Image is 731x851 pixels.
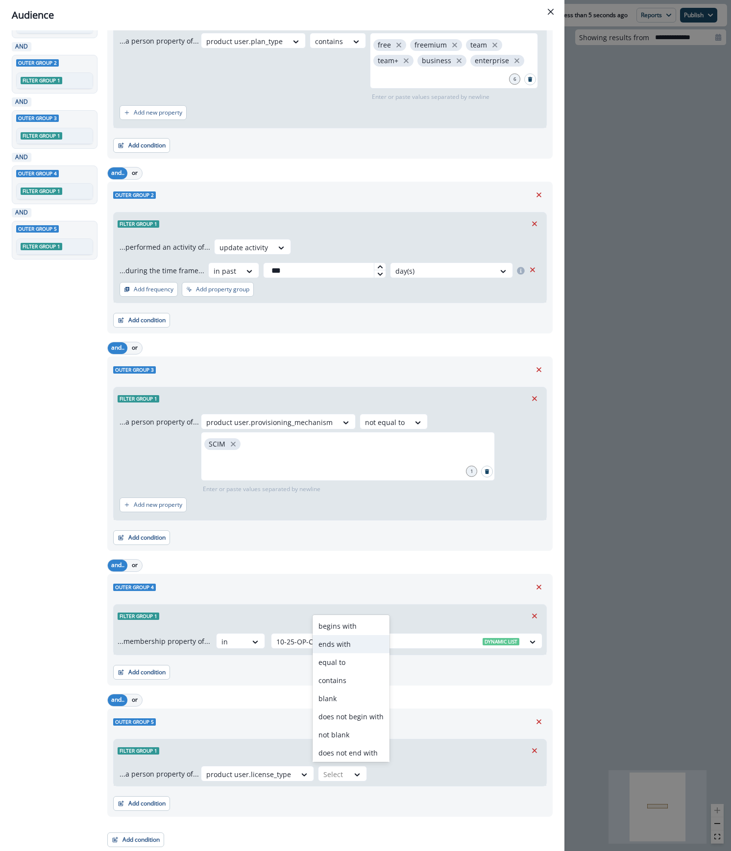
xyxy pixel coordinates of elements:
[113,366,156,374] span: Outer group 3
[108,694,127,706] button: and..
[531,188,547,202] button: Remove
[543,4,559,20] button: Close
[313,689,390,708] div: blank
[422,57,451,65] p: business
[120,36,199,46] p: ...a person property of...
[21,243,62,250] span: Filter group 1
[378,41,391,49] p: free
[120,497,187,512] button: Add new property
[414,41,447,49] p: freemium
[527,743,542,758] button: Remove
[313,617,390,635] div: begins with
[313,635,390,653] div: ends with
[118,395,159,402] span: Filter group 1
[313,653,390,671] div: equal to
[531,362,547,377] button: Remove
[113,584,156,591] span: Outer group 4
[14,97,29,106] p: AND
[134,109,182,116] p: Add new property
[466,466,477,477] div: 1
[481,466,493,477] button: Search
[21,188,62,195] span: Filter group 1
[120,242,210,252] p: ...performed an activity of...
[525,262,540,277] button: Remove
[127,167,142,179] button: or
[490,40,500,50] button: close
[113,191,156,199] span: Outer group 2
[127,560,142,571] button: or
[313,708,390,726] div: does not begin with
[201,485,322,494] p: Enter or paste values separated by newline
[108,342,127,354] button: and..
[113,138,170,153] button: Add condition
[475,57,509,65] p: enterprise
[370,93,491,101] p: Enter or paste values separated by newline
[378,57,398,65] p: team+
[531,714,547,729] button: Remove
[16,59,59,67] span: Outer group 2
[509,73,520,85] div: 6
[14,153,29,162] p: AND
[14,42,29,51] p: AND
[512,56,522,66] button: close
[21,132,62,140] span: Filter group 1
[118,747,159,755] span: Filter group 1
[113,665,170,680] button: Add condition
[14,208,29,217] p: AND
[107,832,164,847] button: Add condition
[120,282,178,297] button: Add frequency
[120,105,187,120] button: Add new property
[120,265,204,276] p: ...during the time frame...
[196,286,249,293] p: Add property group
[524,73,536,85] button: Search
[127,342,142,354] button: or
[120,769,199,779] p: ...a person property of...
[134,286,173,293] p: Add frequency
[531,580,547,594] button: Remove
[313,671,390,689] div: contains
[113,530,170,545] button: Add condition
[16,115,59,122] span: Outer group 3
[16,225,59,233] span: Outer group 5
[118,220,159,228] span: Filter group 1
[118,636,210,646] p: ...membership property of...
[450,40,460,50] button: close
[454,56,464,66] button: close
[470,41,487,49] p: team
[182,282,254,297] button: Add property group
[113,313,170,328] button: Add condition
[108,560,127,571] button: and..
[21,77,62,84] span: Filter group 1
[12,8,553,23] div: Audience
[127,694,142,706] button: or
[401,56,411,66] button: close
[527,609,542,623] button: Remove
[120,417,199,427] p: ...a person property of...
[113,718,156,726] span: Outer group 5
[228,439,238,449] button: close
[394,40,404,50] button: close
[313,726,390,744] div: not blank
[313,744,390,762] div: does not end with
[209,440,225,449] p: SCIM
[527,391,542,406] button: Remove
[527,216,542,231] button: Remove
[118,613,159,620] span: Filter group 1
[134,501,182,508] p: Add new property
[113,796,170,811] button: Add condition
[16,170,59,177] span: Outer group 4
[108,167,127,179] button: and..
